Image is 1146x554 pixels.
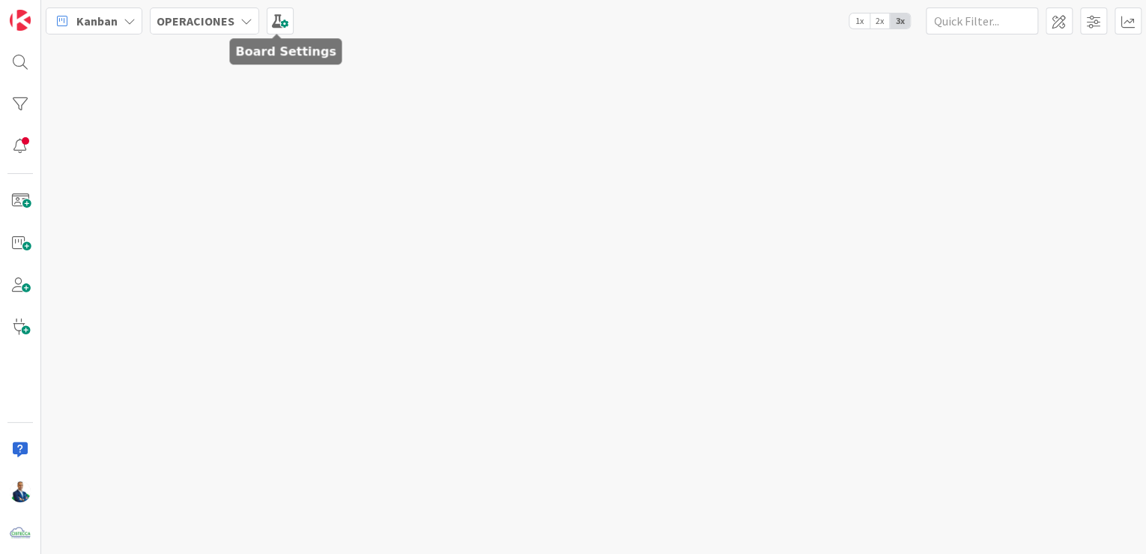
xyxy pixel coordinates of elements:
img: GA [10,481,31,502]
span: 3x [890,13,910,28]
b: OPERACIONES [157,13,234,28]
span: 2x [870,13,890,28]
h5: Board Settings [235,44,336,58]
img: avatar [10,523,31,544]
span: 1x [849,13,870,28]
img: Visit kanbanzone.com [10,10,31,31]
span: Kanban [76,12,118,30]
input: Quick Filter... [926,7,1038,34]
